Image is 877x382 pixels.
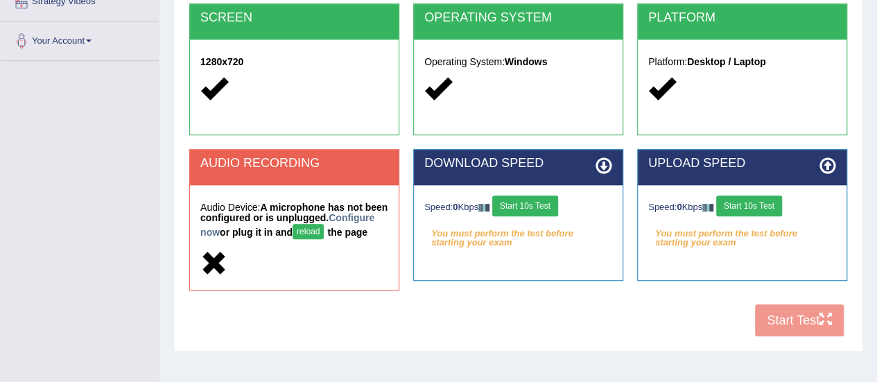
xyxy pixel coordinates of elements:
strong: 0 [453,202,458,212]
button: reload [293,224,324,239]
button: Start 10s Test [492,196,558,216]
h5: Platform: [648,57,836,67]
em: You must perform the test before starting your exam [648,223,836,244]
strong: Desktop / Laptop [687,56,766,67]
a: Your Account [1,21,159,56]
div: Speed: Kbps [648,196,836,220]
h2: AUDIO RECORDING [200,157,388,171]
h2: UPLOAD SPEED [648,157,836,171]
h2: PLATFORM [648,11,836,25]
strong: 0 [677,202,681,212]
strong: A microphone has not been configured or is unplugged. or plug it in and the page [200,202,388,238]
a: Configure now [200,212,374,238]
div: Speed: Kbps [424,196,612,220]
h5: Operating System: [424,57,612,67]
em: You must perform the test before starting your exam [424,223,612,244]
h2: DOWNLOAD SPEED [424,157,612,171]
h2: SCREEN [200,11,388,25]
strong: Windows [505,56,547,67]
button: Start 10s Test [716,196,782,216]
h2: OPERATING SYSTEM [424,11,612,25]
img: ajax-loader-fb-connection.gif [478,204,489,211]
h5: Audio Device: [200,202,388,243]
strong: 1280x720 [200,56,243,67]
img: ajax-loader-fb-connection.gif [702,204,713,211]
